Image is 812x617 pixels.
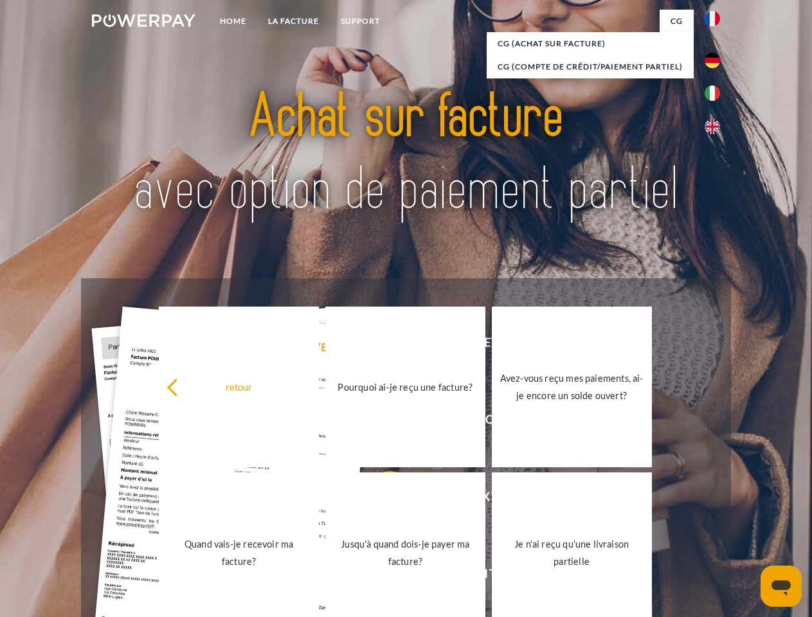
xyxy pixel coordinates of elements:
a: CG [660,10,694,33]
img: title-powerpay_fr.svg [123,62,689,246]
img: fr [705,11,720,26]
a: LA FACTURE [257,10,330,33]
img: it [705,85,720,101]
div: Avez-vous reçu mes paiements, ai-je encore un solde ouvert? [500,370,644,404]
div: retour [167,378,311,395]
a: CG (achat sur facture) [487,32,694,55]
div: Jusqu'à quand dois-je payer ma facture? [333,535,478,570]
div: Pourquoi ai-je reçu une facture? [333,378,478,395]
img: logo-powerpay-white.svg [92,14,195,27]
a: CG (Compte de crédit/paiement partiel) [487,55,694,78]
a: Home [209,10,257,33]
a: Support [330,10,391,33]
div: Je n'ai reçu qu'une livraison partielle [500,535,644,570]
iframe: Bouton de lancement de la fenêtre de messagerie [761,566,802,607]
img: de [705,53,720,68]
img: en [705,119,720,134]
div: Quand vais-je recevoir ma facture? [167,535,311,570]
a: Avez-vous reçu mes paiements, ai-je encore un solde ouvert? [492,307,652,467]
